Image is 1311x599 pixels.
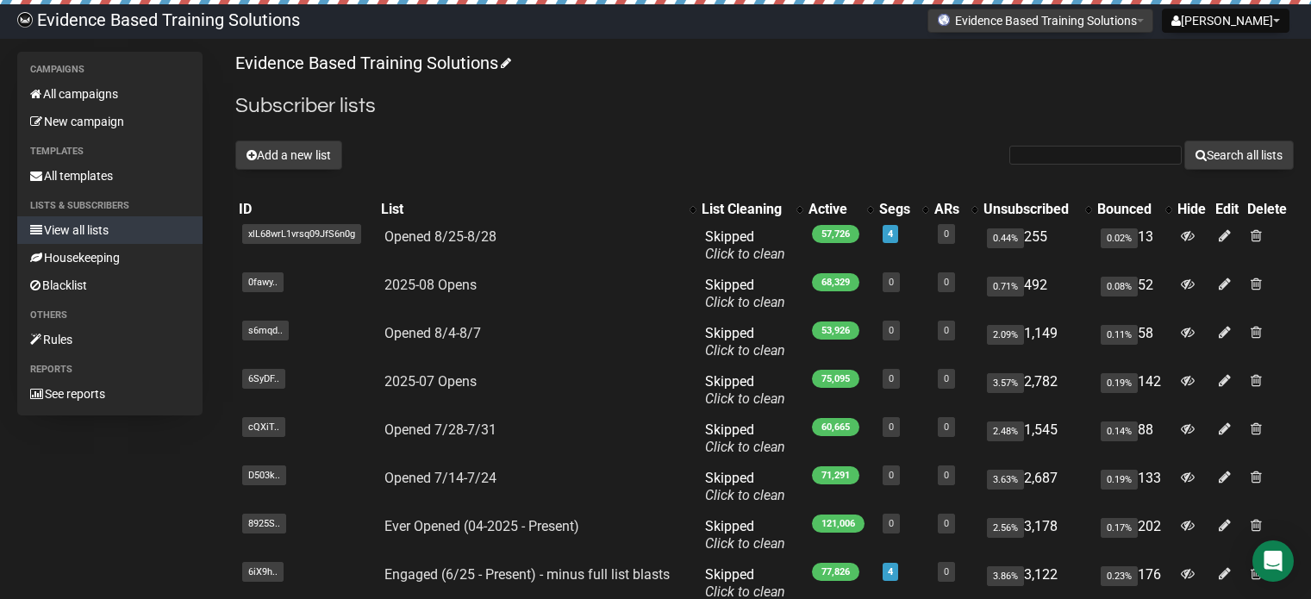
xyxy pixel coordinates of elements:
[235,90,1294,122] h2: Subscriber lists
[1101,470,1138,490] span: 0.19%
[812,370,859,388] span: 75,095
[987,566,1024,586] span: 3.86%
[384,566,670,583] a: Engaged (6/25 - Present) - minus full list blasts
[1094,463,1174,511] td: 133
[876,197,931,222] th: Segs: No sort applied, activate to apply an ascending sort
[927,9,1153,33] button: Evidence Based Training Solutions
[705,421,785,455] span: Skipped
[1212,197,1244,222] th: Edit: No sort applied, sorting is disabled
[235,197,378,222] th: ID: No sort applied, sorting is disabled
[17,359,203,380] li: Reports
[980,463,1094,511] td: 2,687
[242,272,284,292] span: 0fawy..
[384,277,477,293] a: 2025-08 Opens
[944,277,949,288] a: 0
[384,325,481,341] a: Opened 8/4-8/7
[1174,197,1212,222] th: Hide: No sort applied, sorting is disabled
[384,228,496,245] a: Opened 8/25-8/28
[705,228,785,262] span: Skipped
[812,225,859,243] span: 57,726
[17,271,203,299] a: Blacklist
[1094,318,1174,366] td: 58
[1101,325,1138,345] span: 0.11%
[17,244,203,271] a: Housekeeping
[879,201,914,218] div: Segs
[889,325,894,336] a: 0
[987,373,1024,393] span: 3.57%
[812,418,859,436] span: 60,665
[808,201,858,218] div: Active
[983,201,1077,218] div: Unsubscribed
[1101,518,1138,538] span: 0.17%
[1094,366,1174,415] td: 142
[17,80,203,108] a: All campaigns
[1244,197,1294,222] th: Delete: No sort applied, sorting is disabled
[705,390,785,407] a: Click to clean
[1094,415,1174,463] td: 88
[1162,9,1289,33] button: [PERSON_NAME]
[812,563,859,581] span: 77,826
[980,318,1094,366] td: 1,149
[987,518,1024,538] span: 2.56%
[384,373,477,390] a: 2025-07 Opens
[17,141,203,162] li: Templates
[242,465,286,485] span: D503k..
[1247,201,1290,218] div: Delete
[934,201,963,218] div: ARs
[705,487,785,503] a: Click to clean
[889,470,894,481] a: 0
[242,224,361,244] span: xlL68wrL1vrsq09JfS6n0g
[889,277,894,288] a: 0
[235,53,509,73] a: Evidence Based Training Solutions
[980,366,1094,415] td: 2,782
[378,197,698,222] th: List: No sort applied, activate to apply an ascending sort
[705,294,785,310] a: Click to clean
[980,197,1094,222] th: Unsubscribed: No sort applied, activate to apply an ascending sort
[242,514,286,533] span: 8925S..
[705,535,785,552] a: Click to clean
[17,216,203,244] a: View all lists
[17,305,203,326] li: Others
[705,373,785,407] span: Skipped
[1101,228,1138,248] span: 0.02%
[17,380,203,408] a: See reports
[812,515,865,533] span: 121,006
[1094,270,1174,318] td: 52
[812,466,859,484] span: 71,291
[1184,140,1294,170] button: Search all lists
[1101,421,1138,441] span: 0.14%
[1097,201,1157,218] div: Bounced
[812,321,859,340] span: 53,926
[980,222,1094,270] td: 255
[1215,201,1240,218] div: Edit
[980,511,1094,559] td: 3,178
[889,421,894,433] a: 0
[944,325,949,336] a: 0
[1177,201,1208,218] div: Hide
[944,518,949,529] a: 0
[17,162,203,190] a: All templates
[1101,373,1138,393] span: 0.19%
[17,12,33,28] img: 6a635aadd5b086599a41eda90e0773ac
[705,518,785,552] span: Skipped
[1101,566,1138,586] span: 0.23%
[944,228,949,240] a: 0
[384,421,496,438] a: Opened 7/28-7/31
[17,59,203,80] li: Campaigns
[17,108,203,135] a: New campaign
[805,197,876,222] th: Active: No sort applied, activate to apply an ascending sort
[705,439,785,455] a: Click to clean
[987,277,1024,296] span: 0.71%
[705,277,785,310] span: Skipped
[888,228,893,240] a: 4
[1252,540,1294,582] div: Open Intercom Messenger
[812,273,859,291] span: 68,329
[1094,511,1174,559] td: 202
[987,228,1024,248] span: 0.44%
[242,417,285,437] span: cQXiT..
[239,201,374,218] div: ID
[944,421,949,433] a: 0
[944,566,949,577] a: 0
[242,321,289,340] span: s6mqd..
[937,13,951,27] img: favicons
